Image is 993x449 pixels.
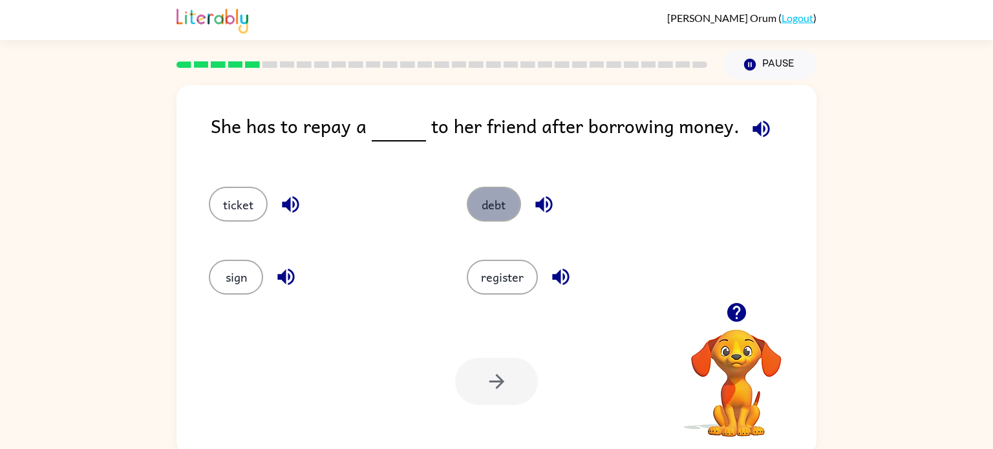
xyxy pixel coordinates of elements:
[667,12,817,24] div: ( )
[667,12,778,24] span: [PERSON_NAME] Orum
[782,12,813,24] a: Logout
[672,309,801,439] video: Your browser must support playing .mp4 files to use Literably. Please try using another browser.
[209,187,268,222] button: ticket
[176,5,248,34] img: Literably
[209,260,263,295] button: sign
[723,50,817,79] button: Pause
[467,260,538,295] button: register
[211,111,817,161] div: She has to repay a to her friend after borrowing money.
[467,187,521,222] button: debt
